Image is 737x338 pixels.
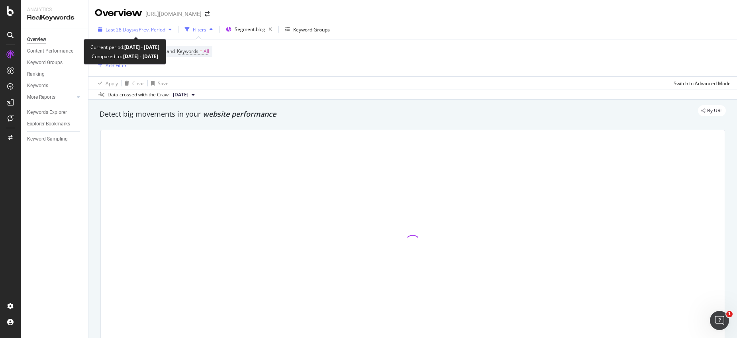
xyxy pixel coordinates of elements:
[108,91,170,98] div: Data crossed with the Crawl
[106,26,134,33] span: Last 28 Days
[205,11,210,17] div: arrow-right-arrow-left
[95,61,127,70] button: Add Filter
[204,46,209,57] span: All
[27,35,82,44] a: Overview
[27,70,82,78] a: Ranking
[726,311,733,317] span: 1
[235,26,265,33] span: Segment: blog
[145,10,202,18] div: [URL][DOMAIN_NAME]
[27,108,82,117] a: Keywords Explorer
[27,135,82,143] a: Keyword Sampling
[148,77,169,90] button: Save
[132,80,144,87] div: Clear
[707,108,723,113] span: By URL
[27,120,82,128] a: Explorer Bookmarks
[27,82,48,90] div: Keywords
[674,80,731,87] div: Switch to Advanced Mode
[27,93,74,102] a: More Reports
[27,108,67,117] div: Keywords Explorer
[670,77,731,90] button: Switch to Advanced Mode
[27,135,68,143] div: Keyword Sampling
[106,80,118,87] div: Apply
[293,26,330,33] div: Keyword Groups
[177,48,198,55] span: Keywords
[193,26,206,33] div: Filters
[27,47,73,55] div: Content Performance
[95,6,142,20] div: Overview
[27,47,82,55] a: Content Performance
[27,93,55,102] div: More Reports
[223,23,275,36] button: Segment:blog
[158,80,169,87] div: Save
[27,70,45,78] div: Ranking
[698,105,726,116] div: legacy label
[92,52,158,61] div: Compared to:
[27,59,82,67] a: Keyword Groups
[90,43,159,52] div: Current period:
[122,77,144,90] button: Clear
[27,6,82,13] div: Analytics
[710,311,729,330] iframe: Intercom live chat
[124,44,159,51] b: [DATE] - [DATE]
[200,48,202,55] span: =
[170,90,198,100] button: [DATE]
[27,82,82,90] a: Keywords
[27,13,82,22] div: RealKeywords
[106,62,127,69] div: Add Filter
[27,120,70,128] div: Explorer Bookmarks
[167,48,175,55] span: and
[27,59,63,67] div: Keyword Groups
[173,91,188,98] span: 2025 Aug. 1st
[134,26,165,33] span: vs Prev. Period
[95,23,175,36] button: Last 28 DaysvsPrev. Period
[95,77,118,90] button: Apply
[122,53,158,60] b: [DATE] - [DATE]
[282,23,333,36] button: Keyword Groups
[182,23,216,36] button: Filters
[27,35,46,44] div: Overview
